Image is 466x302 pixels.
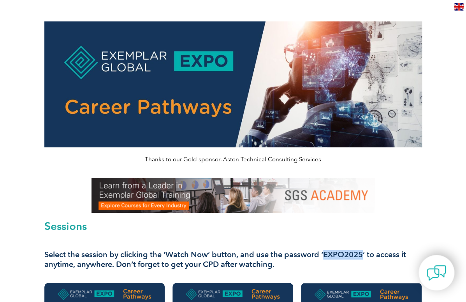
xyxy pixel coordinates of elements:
[44,21,422,147] img: career pathways
[44,155,422,164] p: Thanks to our Gold sponsor, Aston Technical Consulting Services
[427,263,446,283] img: contact-chat.png
[44,250,422,269] h3: Select the session by clicking the ‘Watch Now’ button, and use the password ‘EXPO2025’ to access ...
[91,178,375,213] img: SGS
[454,3,464,11] img: en
[44,221,422,231] h2: Sessions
